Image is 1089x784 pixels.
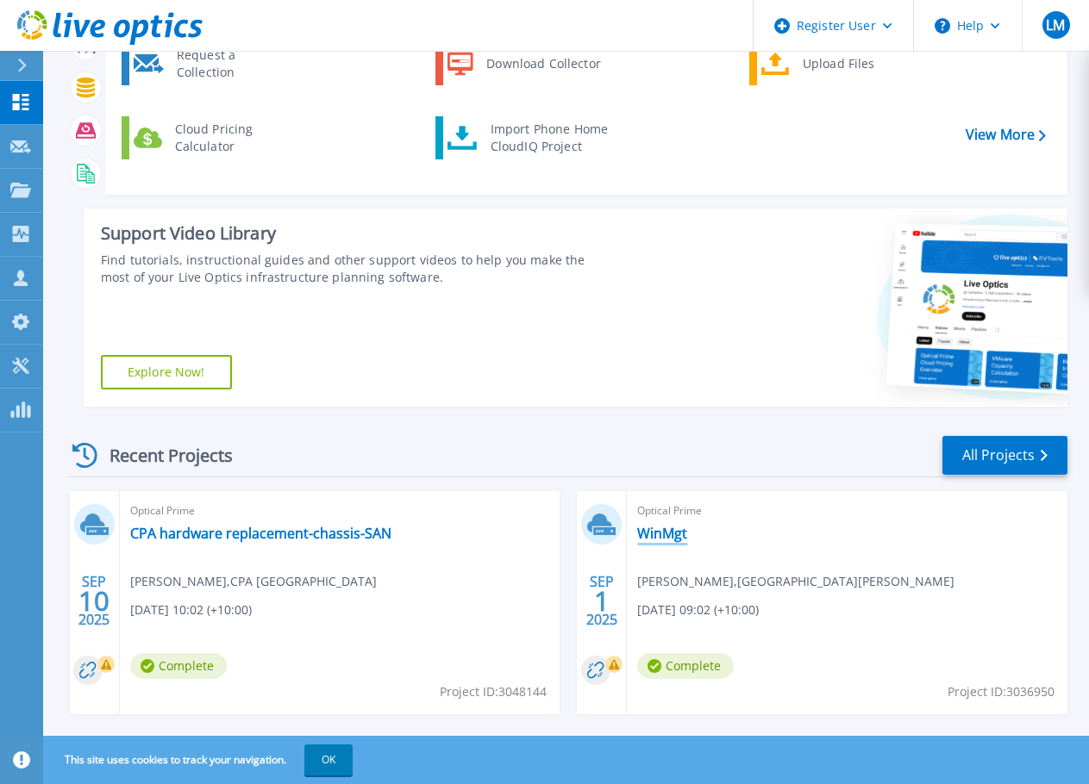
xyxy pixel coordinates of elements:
div: Recent Projects [66,434,256,476]
button: OK [304,744,353,775]
div: Upload Files [794,47,922,81]
span: LM [1046,18,1065,32]
span: 1 [594,594,610,608]
a: Upload Files [749,42,926,85]
span: [PERSON_NAME] , CPA [GEOGRAPHIC_DATA] [130,572,377,591]
span: Complete [130,653,227,679]
a: Cloud Pricing Calculator [122,116,298,159]
span: Optical Prime [130,501,550,520]
div: SEP 2025 [585,569,618,632]
span: [DATE] 09:02 (+10:00) [637,600,759,619]
span: Complete [637,653,734,679]
div: Import Phone Home CloudIQ Project [482,121,616,155]
span: This site uses cookies to track your navigation. [47,744,353,775]
div: Cloud Pricing Calculator [166,121,294,155]
a: Request a Collection [122,42,298,85]
a: Explore Now! [101,355,232,389]
a: View More [966,127,1046,143]
span: 10 [78,594,110,608]
div: Request a Collection [168,47,294,81]
div: Support Video Library [101,222,612,245]
span: [DATE] 10:02 (+10:00) [130,600,252,619]
a: CPA hardware replacement-chassis-SAN [130,525,391,542]
div: Find tutorials, instructional guides and other support videos to help you make the most of your L... [101,252,612,286]
span: Project ID: 3048144 [440,682,547,701]
a: Download Collector [435,42,612,85]
span: [PERSON_NAME] , [GEOGRAPHIC_DATA][PERSON_NAME] [637,572,954,591]
a: WinMgt [637,525,687,542]
a: All Projects [942,436,1067,475]
div: SEP 2025 [78,569,110,632]
div: Download Collector [478,47,608,81]
span: Project ID: 3036950 [948,682,1055,701]
span: Optical Prime [637,501,1057,520]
